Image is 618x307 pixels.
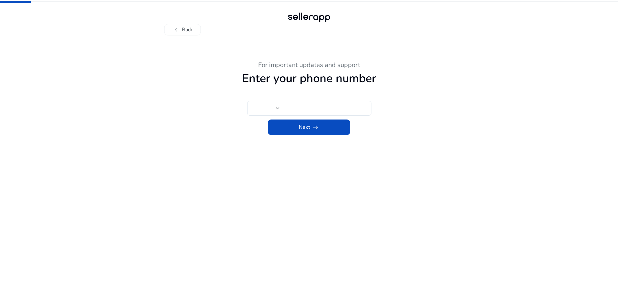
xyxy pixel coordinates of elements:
[132,72,486,85] h1: Enter your phone number
[164,24,201,35] button: chevron_leftBack
[268,120,350,135] button: Nextarrow_right_alt
[132,61,486,69] h3: For important updates and support
[312,123,319,131] span: arrow_right_alt
[299,123,319,131] span: Next
[172,26,180,34] span: chevron_left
